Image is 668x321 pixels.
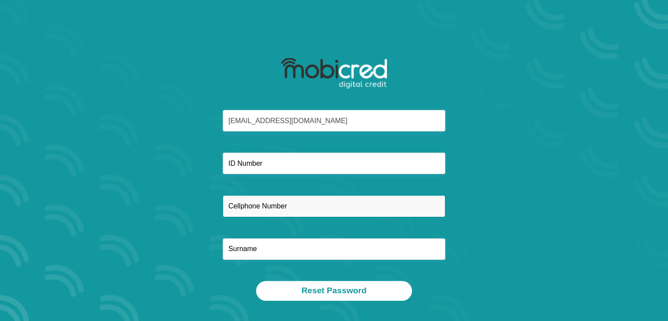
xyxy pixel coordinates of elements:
button: Reset Password [256,281,412,301]
input: Cellphone Number [223,195,445,217]
input: ID Number [223,153,445,174]
input: Surname [223,238,445,260]
img: mobicred logo [281,58,387,89]
input: Email [223,110,445,131]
